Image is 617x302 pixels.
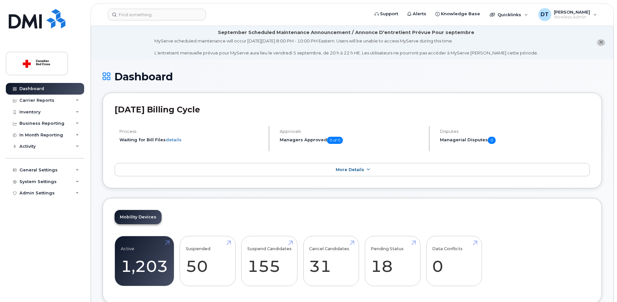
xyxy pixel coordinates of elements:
[103,71,602,82] h1: Dashboard
[166,137,182,142] a: details
[327,137,343,144] span: 0 of 0
[154,38,538,56] div: MyServe scheduled maintenance will occur [DATE][DATE] 8:00 PM - 10:00 PM Eastern. Users will be u...
[597,39,605,46] button: close notification
[119,137,263,143] li: Waiting for Bill Files
[119,129,263,134] h4: Process
[488,137,496,144] span: 0
[280,137,423,144] h5: Managers Approved
[186,240,230,283] a: Suspended 50
[218,29,474,36] div: September Scheduled Maintenance Announcement / Annonce D'entretient Prévue Pour septembre
[371,240,414,283] a: Pending Status 18
[336,167,364,172] span: More Details
[247,240,292,283] a: Suspend Candidates 155
[121,240,168,283] a: Active 1,203
[115,210,162,224] a: Mobility Devices
[432,240,476,283] a: Data Conflicts 0
[280,129,423,134] h4: Approvals
[440,129,590,134] h4: Disputes
[440,137,590,144] h5: Managerial Disputes
[309,240,353,283] a: Cancel Candidates 31
[115,105,590,114] h2: [DATE] Billing Cycle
